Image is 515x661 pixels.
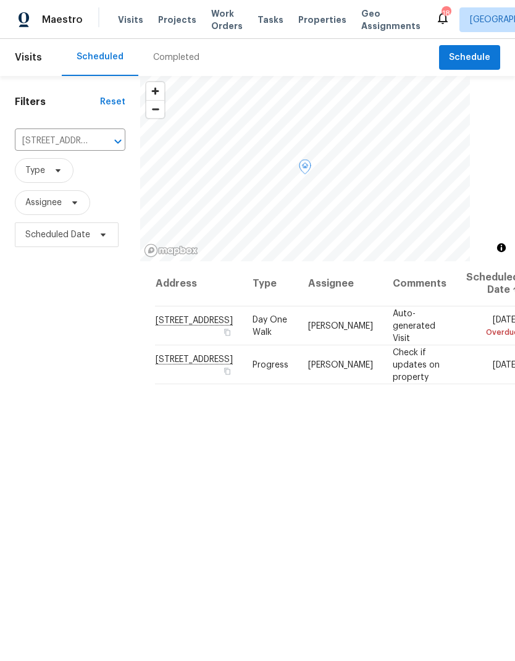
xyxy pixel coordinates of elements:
[146,82,164,100] button: Zoom in
[299,159,311,179] div: Map marker
[109,133,127,150] button: Open
[383,261,456,306] th: Comments
[222,365,233,376] button: Copy Address
[498,241,505,255] span: Toggle attribution
[118,14,143,26] span: Visits
[494,240,509,255] button: Toggle attribution
[146,101,164,118] span: Zoom out
[42,14,83,26] span: Maestro
[222,326,233,337] button: Copy Address
[393,309,435,342] span: Auto-generated Visit
[158,14,196,26] span: Projects
[361,7,421,32] span: Geo Assignments
[155,261,243,306] th: Address
[308,321,373,330] span: [PERSON_NAME]
[393,348,440,381] span: Check if updates on property
[15,44,42,71] span: Visits
[25,164,45,177] span: Type
[449,50,490,65] span: Schedule
[243,261,298,306] th: Type
[15,96,100,108] h1: Filters
[308,360,373,369] span: [PERSON_NAME]
[439,45,500,70] button: Schedule
[25,229,90,241] span: Scheduled Date
[253,315,287,336] span: Day One Walk
[100,96,125,108] div: Reset
[146,100,164,118] button: Zoom out
[77,51,124,63] div: Scheduled
[257,15,283,24] span: Tasks
[144,243,198,258] a: Mapbox homepage
[442,7,450,20] div: 18
[298,261,383,306] th: Assignee
[25,196,62,209] span: Assignee
[298,14,346,26] span: Properties
[15,132,91,151] input: Search for an address...
[140,76,470,261] canvas: Map
[211,7,243,32] span: Work Orders
[253,360,288,369] span: Progress
[153,51,199,64] div: Completed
